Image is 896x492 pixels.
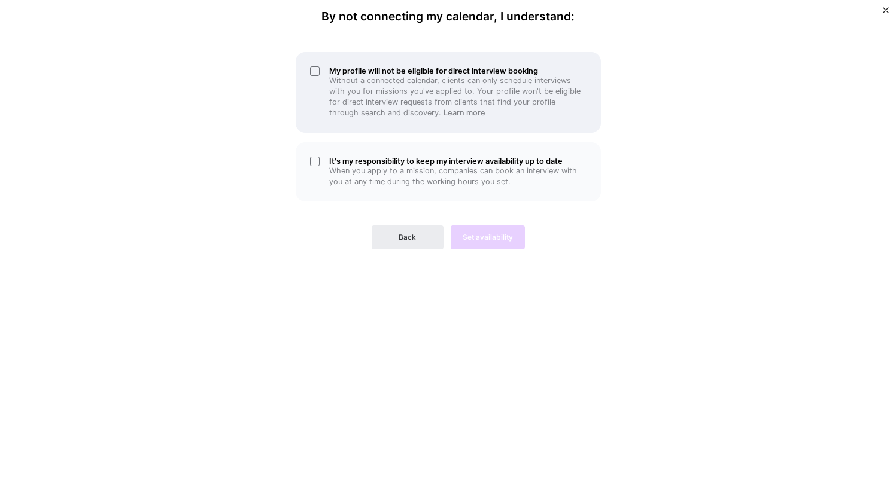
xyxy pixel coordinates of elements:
[329,157,587,166] h5: It's my responsibility to keep my interview availability up to date
[329,75,587,118] p: Without a connected calendar, clients can only schedule interviews with you for missions you've a...
[321,10,575,23] h4: By not connecting my calendar, I understand:
[399,232,416,243] span: Back
[444,108,485,117] a: Learn more
[883,7,889,20] button: Close
[372,225,444,249] button: Back
[329,66,587,75] h5: My profile will not be eligible for direct interview booking
[329,166,587,187] p: When you apply to a mission, companies can book an interview with you at any time during the work...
